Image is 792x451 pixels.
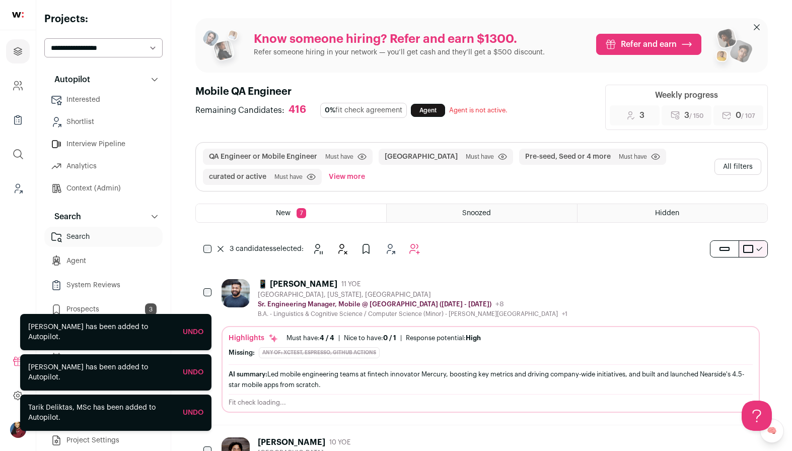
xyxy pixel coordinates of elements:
a: Agent [411,104,445,117]
a: Search [44,227,163,247]
a: Interview Pipeline [44,134,163,154]
p: Autopilot [48,74,90,86]
p: Sr. Engineering Manager, Mobile @ [GEOGRAPHIC_DATA] ([DATE] - [DATE]) [258,300,491,308]
div: [GEOGRAPHIC_DATA], [US_STATE], [GEOGRAPHIC_DATA] [258,291,567,299]
span: 11 YOE [341,280,361,288]
button: QA Engineer or Mobile Engineer [209,152,317,162]
p: Search [48,211,81,223]
button: Search [44,207,163,227]
a: Hidden [578,204,767,222]
button: Add to Autopilot [404,239,424,259]
img: wellfound-shorthand-0d5821cbd27db2630d0214b213865d53afaa358527fdda9d0ea32b1df1b89c2c.svg [12,12,24,18]
div: fit check agreement [320,103,407,118]
button: All filters [714,159,761,175]
a: Project Settings [44,430,163,450]
a: Undo [183,329,203,336]
iframe: Help Scout Beacon - Open [742,401,772,431]
div: 📱 [PERSON_NAME] [258,279,337,289]
div: Tarik Deliktas, MSc has been added to Autopilot. [28,403,175,423]
div: Highlights [229,333,278,343]
span: 10 YOE [329,438,350,446]
h1: Mobile QA Engineer [195,85,514,99]
span: 0 / 1 [383,335,396,341]
a: Undo [183,409,203,416]
span: New [276,210,291,217]
div: B.A. - Linguistics & Cognitive Science / Computer Science (Minor) - [PERSON_NAME][GEOGRAPHIC_DATA] [258,310,567,318]
div: Response potential: [406,334,481,342]
div: Weekly progress [655,89,718,101]
a: Context (Admin) [44,178,163,199]
span: 4 / 4 [320,335,334,341]
a: Shortlist [44,112,163,132]
div: [PERSON_NAME] has been added to Autopilot. [28,322,175,342]
a: Snoozed [387,204,577,222]
button: Pre-seed, Seed or 4 more [525,152,611,162]
a: Undo [183,369,203,376]
span: 7 [297,208,306,218]
button: Add to Prospects [356,239,376,259]
span: 3 [684,109,703,121]
span: AI summary: [229,371,267,377]
a: Interested [44,90,163,110]
span: / 107 [741,113,755,119]
div: 416 [289,104,306,116]
div: Nice to have: [344,334,396,342]
img: referral_people_group_1-3817b86375c0e7f77b15e9e1740954ef64e1f78137dd7e9f4ff27367cb2cd09a.png [201,26,246,71]
button: Add to Shortlist [380,239,400,259]
a: Leads (Backoffice) [6,176,30,201]
a: Analytics [44,156,163,176]
img: 8dfbc5cab4933e2a1f4fe398ca805e7c8c3f829fdd13f080728e9f427e5ff3fe.jpg [222,279,250,307]
span: 0 [736,109,755,121]
span: 3 candidates [230,245,273,252]
button: Snooze [308,239,328,259]
span: Snoozed [462,210,491,217]
span: Must have [274,173,303,181]
span: 0% [325,107,335,114]
div: Led mobile engineering teams at fintech innovator Mercury, boosting key metrics and driving compa... [229,369,753,390]
a: Company and ATS Settings [6,74,30,98]
div: Missing: [229,349,255,357]
button: Open dropdown [10,422,26,438]
div: Must have: [286,334,334,342]
a: Projects [6,39,30,63]
ul: | | [286,334,481,342]
button: View more [327,169,367,185]
p: Refer someone hiring in your network — you’ll get cash and they’ll get a $500 discount. [254,47,545,57]
a: Company Lists [6,108,30,132]
button: Autopilot [44,70,163,90]
h2: Projects: [44,12,163,26]
a: System Reviews [44,275,163,295]
a: Agent [44,251,163,271]
button: [GEOGRAPHIC_DATA] [385,152,458,162]
p: Know someone hiring? Refer and earn $1300. [254,31,545,47]
span: High [466,335,481,341]
div: Any of: XCTest, Espresso, GitHub Actions [259,347,380,358]
span: Must have [466,153,494,161]
span: Agent is not active. [449,107,508,113]
span: Hidden [655,210,679,217]
div: Fit check loading... [229,399,753,407]
a: 🧠 [760,419,784,443]
span: / 150 [689,113,703,119]
a: Prospects3 [44,299,163,319]
div: [PERSON_NAME] [258,437,325,447]
a: 📱 [PERSON_NAME] 11 YOE [GEOGRAPHIC_DATA], [US_STATE], [GEOGRAPHIC_DATA] Sr. Engineering Manager, ... [222,279,760,413]
button: curated or active [209,172,266,182]
span: 3 [145,303,157,315]
span: selected: [230,244,304,254]
span: +8 [495,301,504,308]
span: Must have [619,153,647,161]
img: 10010497-medium_jpg [10,422,26,438]
img: referral_people_group_2-7c1ec42c15280f3369c0665c33c00ed472fd7f6af9dd0ec46c364f9a93ccf9a4.png [709,24,754,73]
span: Must have [325,153,353,161]
span: +1 [562,311,567,317]
div: [PERSON_NAME] has been added to Autopilot. [28,362,175,382]
span: 3 [639,109,644,121]
button: Hide [332,239,352,259]
a: Refer and earn [596,34,701,55]
span: Remaining Candidates: [195,104,284,116]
